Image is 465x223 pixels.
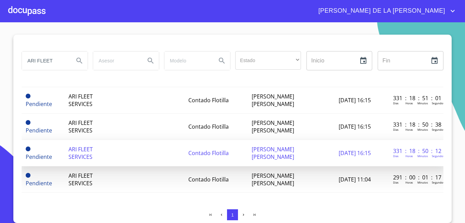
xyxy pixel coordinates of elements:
button: Search [71,52,88,69]
p: Horas [405,128,413,131]
span: Pendiente [26,179,52,187]
span: ARI FLEET SERVICES [68,145,93,161]
span: Pendiente [26,173,30,178]
span: Contado Flotilla [188,96,229,104]
span: Pendiente [26,127,52,134]
span: Pendiente [26,120,30,125]
span: [PERSON_NAME] [PERSON_NAME] [252,119,294,134]
button: Search [142,52,159,69]
p: Dias [393,101,399,105]
span: Pendiente [26,100,52,108]
p: Horas [405,154,413,158]
button: account of current user [313,5,457,16]
span: [DATE] 11:04 [339,176,371,183]
input: search [164,51,211,70]
p: Segundos [432,180,444,184]
p: 331 : 18 : 50 : 12 [393,147,439,155]
p: Segundos [432,128,444,131]
span: Contado Flotilla [188,149,229,157]
p: Segundos [432,101,444,105]
span: ARI FLEET SERVICES [68,119,93,134]
span: Pendiente [26,94,30,98]
p: Horas [405,101,413,105]
p: Dias [393,128,399,131]
div: ​ [235,51,301,70]
span: ARI FLEET SERVICES [68,93,93,108]
p: Minutos [417,180,428,184]
span: 1 [231,212,234,218]
input: search [22,51,68,70]
span: [PERSON_NAME] [PERSON_NAME] [252,145,294,161]
p: Horas [405,180,413,184]
span: [DATE] 16:15 [339,96,371,104]
p: 331 : 18 : 51 : 01 [393,94,439,102]
span: Contado Flotilla [188,176,229,183]
p: Dias [393,154,399,158]
span: Contado Flotilla [188,123,229,130]
p: 331 : 18 : 50 : 38 [393,121,439,128]
button: 1 [227,209,238,220]
span: [DATE] 16:15 [339,123,371,130]
p: Minutos [417,128,428,131]
p: Minutos [417,101,428,105]
span: [PERSON_NAME] DE LA [PERSON_NAME] [313,5,449,16]
span: [PERSON_NAME] [PERSON_NAME] [252,172,294,187]
p: Dias [393,180,399,184]
span: Pendiente [26,146,30,151]
p: Segundos [432,154,444,158]
button: Search [214,52,230,69]
span: [PERSON_NAME] [PERSON_NAME] [252,93,294,108]
input: search [93,51,140,70]
span: Pendiente [26,153,52,161]
span: [DATE] 16:15 [339,149,371,157]
span: ARI FLEET SERVICES [68,172,93,187]
p: Minutos [417,154,428,158]
p: 291 : 00 : 01 : 17 [393,174,439,181]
